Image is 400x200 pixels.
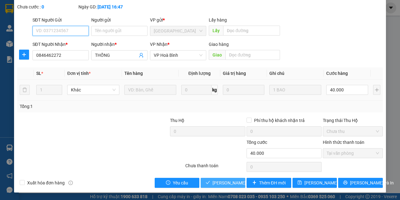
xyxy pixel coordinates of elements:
input: Dọc đường [223,26,280,36]
div: Ngày GD: [78,3,138,10]
button: plusThêm ĐH mới [247,178,291,188]
span: Thu Hộ [170,118,184,123]
div: Người nhận [91,41,147,48]
b: GỬI : VP Hoà Bình [3,39,72,49]
input: Dọc đường [225,50,280,60]
div: SĐT Người Nhận [32,41,89,48]
span: VP Hoà Bình [154,51,202,60]
b: [DATE] 16:47 [97,4,123,9]
button: save[PERSON_NAME] thay đổi [292,178,337,188]
span: Yêu cầu [173,179,188,186]
span: Lấy hàng [209,17,227,22]
button: delete [20,85,30,95]
span: kg [212,85,218,95]
button: printer[PERSON_NAME] và In [338,178,383,188]
span: SL [36,71,41,76]
span: user-add [139,53,144,58]
span: Phí thu hộ khách nhận trả [252,117,307,124]
span: save [297,180,302,185]
span: check [206,180,210,185]
span: Tại văn phòng [327,149,379,158]
button: plus [373,85,380,95]
div: Chưa cước : [17,3,77,10]
span: Giá trị hàng [223,71,246,76]
button: exclamation-circleYêu cầu [155,178,199,188]
div: Tổng: 1 [20,103,155,110]
span: Thêm ĐH mới [259,179,286,186]
input: 0 [223,85,264,95]
button: check[PERSON_NAME] và Giao hàng [201,178,245,188]
span: Lấy [209,26,223,36]
div: SĐT Người Gửi [32,17,89,23]
span: printer [343,180,347,185]
span: Sài Gòn [154,26,202,36]
span: Tổng cước [247,140,267,145]
div: VP gửi [150,17,206,23]
span: plus [252,180,257,185]
span: exclamation-circle [166,180,170,185]
span: [PERSON_NAME] và Giao hàng [212,179,272,186]
span: Giao [209,50,225,60]
span: Xuất hóa đơn hàng [25,179,67,186]
div: Trạng thái Thu Hộ [323,117,383,124]
div: Người gửi [91,17,147,23]
span: info-circle [68,181,73,185]
div: Chưa thanh toán [185,162,246,173]
span: Khác [71,85,115,95]
button: plus [19,50,29,60]
li: 995 [PERSON_NAME] [3,14,119,22]
span: Chưa thu [327,127,379,136]
span: Giao hàng [209,42,229,47]
span: [PERSON_NAME] thay đổi [304,179,354,186]
span: plus [19,52,29,57]
th: Ghi chú [267,67,324,80]
span: VP Nhận [150,42,167,47]
span: Đơn vị tính [67,71,91,76]
span: Tên hàng [124,71,143,76]
label: Hình thức thanh toán [323,140,364,145]
input: VD: Bàn, Ghế [124,85,176,95]
span: Định lượng [188,71,211,76]
span: Cước hàng [326,71,348,76]
span: environment [36,15,41,20]
input: Ghi Chú [269,85,321,95]
li: 0946 508 595 [3,22,119,29]
b: Nhà Xe Hà My [36,4,83,12]
span: phone [36,23,41,28]
b: 0 [42,4,44,9]
span: [PERSON_NAME] và In [350,179,394,186]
